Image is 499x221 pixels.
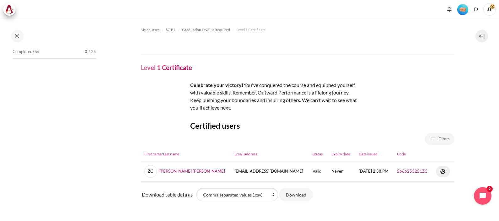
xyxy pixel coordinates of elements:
[328,161,355,182] td: Never
[141,81,360,111] div: You've conquered the course and equipped yourself with valuable skills. Remember, Outward Perform...
[471,5,481,14] button: Languages
[457,3,468,15] div: Level #1
[439,168,447,175] img: Actions
[236,27,266,33] span: Level 1 Certificate
[313,152,323,156] a: Status
[163,152,179,156] a: Last name
[231,161,309,182] td: [EMAIL_ADDRESS][DOMAIN_NAME]
[144,165,157,178] span: ZC
[166,27,176,33] span: SG B1
[13,49,39,55] span: Completed 0%
[457,4,468,15] img: Level #1
[236,26,266,34] a: Level 1 Certificate
[455,3,471,15] a: Level #1
[141,81,188,128] img: adet
[141,27,159,33] span: My courses
[190,82,244,88] strong: Celebrate your victory!
[234,152,257,156] a: Email address
[483,3,496,16] a: User menu
[141,148,231,161] th: /
[483,3,496,16] span: JT
[89,49,96,55] span: / 25
[445,5,454,14] div: Show notification window with no new notifications
[144,152,162,156] a: First name
[309,161,327,182] td: Valid
[182,26,230,34] a: Graduation Level 1: Required
[425,133,454,145] button: Filters
[279,188,313,201] button: Download
[141,121,454,131] h3: Certified users
[142,191,193,198] label: Download table data as
[85,49,87,55] span: 0
[182,27,230,33] span: Graduation Level 1: Required
[141,25,454,35] nav: Navigation bar
[359,152,378,156] a: Date issued
[141,63,192,72] h4: Level 1 Certificate
[3,3,19,16] a: Architeck Architeck
[397,152,406,156] a: Code
[438,136,450,142] span: Filters
[355,161,393,182] td: [DATE] 2:58 PM
[144,169,225,174] a: ZC[PERSON_NAME] [PERSON_NAME]
[5,5,14,14] img: Architeck
[331,152,350,156] a: Expiry date
[397,169,427,174] a: 5666253251ZC
[141,26,159,34] a: My courses
[13,47,96,65] a: Completed 0% 0 / 25
[166,26,176,34] a: SG B1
